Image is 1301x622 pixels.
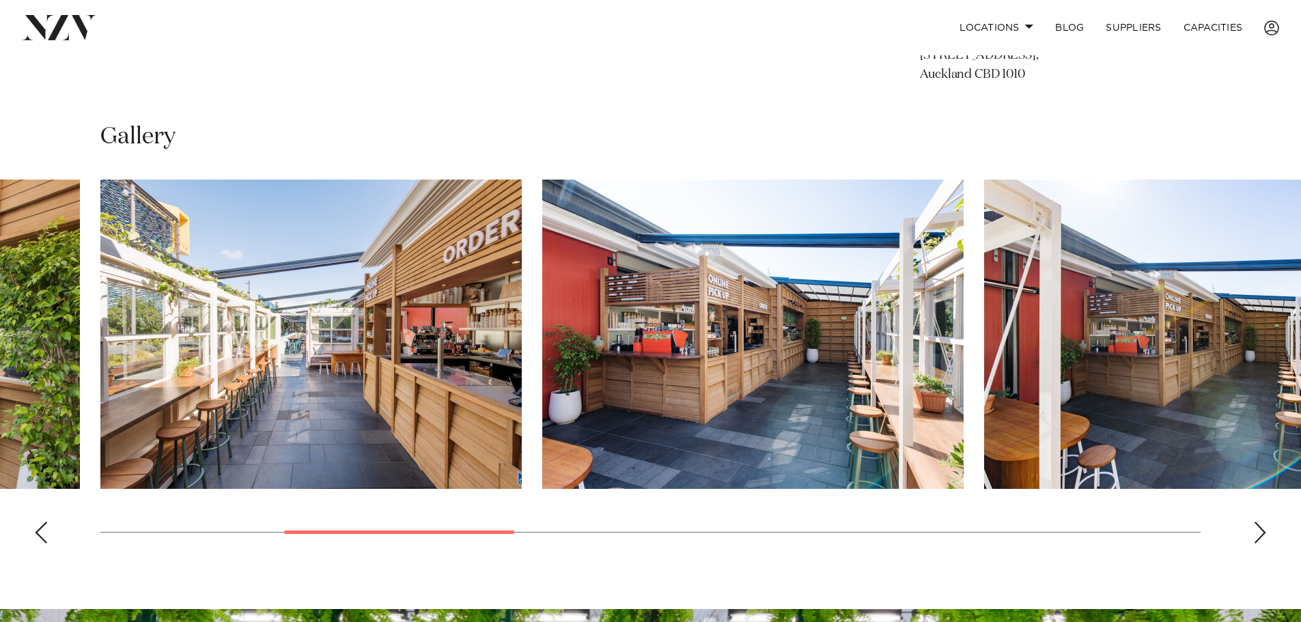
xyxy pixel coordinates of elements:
[949,13,1044,42] a: Locations
[1044,13,1095,42] a: BLOG
[920,27,1143,85] p: Humble Canteen [STREET_ADDRESS], Auckland CBD 1010
[1173,13,1254,42] a: Capacities
[22,15,96,40] img: nzv-logo.png
[100,180,522,489] swiper-slide: 3 / 12
[542,180,964,489] swiper-slide: 4 / 12
[1095,13,1172,42] a: SUPPLIERS
[100,122,176,152] h2: Gallery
